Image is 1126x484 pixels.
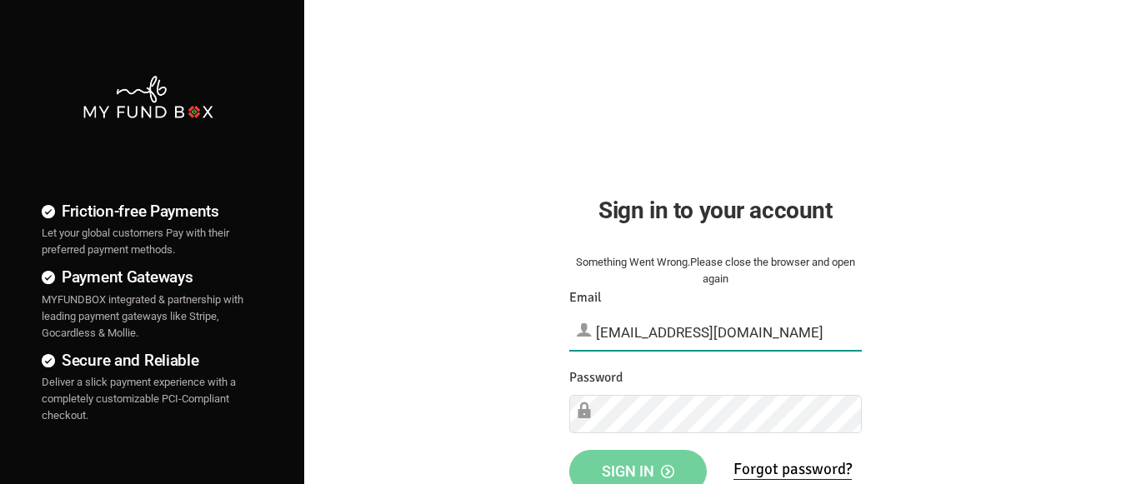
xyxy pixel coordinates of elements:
label: Password [569,367,623,388]
h4: Friction-free Payments [42,199,254,223]
span: Let your global customers Pay with their preferred payment methods. [42,227,229,256]
span: MYFUNDBOX integrated & partnership with leading payment gateways like Stripe, Gocardless & Mollie. [42,293,243,339]
a: Forgot password? [733,459,852,480]
h2: Sign in to your account [569,192,862,228]
span: Deliver a slick payment experience with a completely customizable PCI-Compliant checkout. [42,376,236,422]
span: Sign in [602,462,674,480]
img: mfbwhite.png [82,74,215,120]
h4: Payment Gateways [42,265,254,289]
div: Something Went Wrong.Please close the browser and open again [569,254,862,287]
input: Email [569,314,862,351]
h4: Secure and Reliable [42,348,254,372]
label: Email [569,287,602,308]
